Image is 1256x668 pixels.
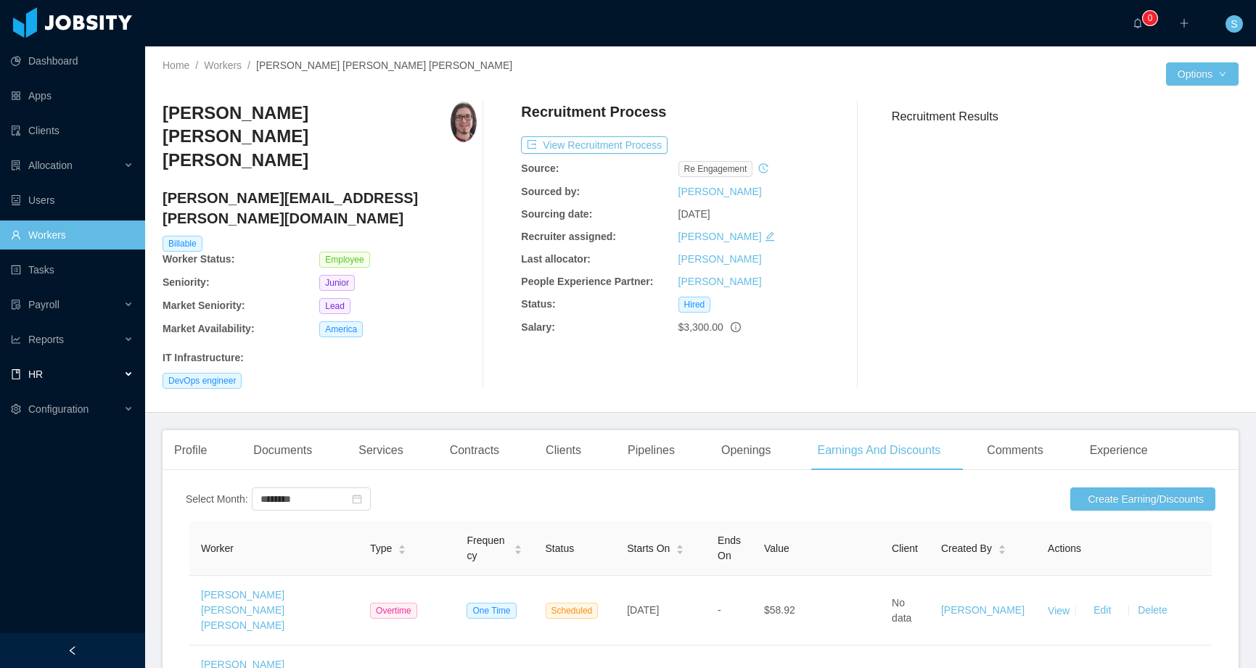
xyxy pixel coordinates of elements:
span: Client [892,543,918,554]
span: Worker [201,543,234,554]
div: Clients [534,430,593,471]
a: [PERSON_NAME] [678,276,762,287]
b: Sourced by: [521,186,580,197]
span: $3,300.00 [678,321,723,333]
h3: Recruitment Results [892,107,1239,125]
a: [PERSON_NAME] [PERSON_NAME] [PERSON_NAME] [201,589,284,631]
span: / [195,59,198,71]
span: Ends On [718,535,741,561]
i: icon: solution [11,160,21,170]
div: Select Month: [186,492,248,507]
i: icon: caret-down [998,548,1006,553]
button: icon: exportView Recruitment Process [521,136,668,154]
button: Delete [1135,599,1170,622]
span: America [319,321,363,337]
b: Source: [521,162,559,174]
div: Profile [163,430,218,471]
span: Allocation [28,160,73,171]
div: Services [347,430,414,471]
b: Market Availability: [163,323,255,334]
i: icon: caret-up [398,543,406,547]
b: Worker Status: [163,253,234,265]
a: icon: auditClients [11,116,134,145]
span: / [247,59,250,71]
span: HR [28,368,43,380]
span: - [718,604,721,616]
i: icon: caret-down [398,548,406,553]
span: Created By [941,541,992,556]
span: DevOps engineer [163,373,242,389]
span: Type [370,541,392,556]
div: Sort [398,543,406,553]
i: icon: line-chart [11,334,21,345]
span: [DATE] [627,604,659,616]
span: re engagement [678,161,753,177]
a: Workers [204,59,242,71]
div: Sort [998,543,1006,553]
i: icon: caret-down [514,548,522,553]
a: [PERSON_NAME] [678,186,762,197]
b: Recruiter assigned: [521,231,616,242]
span: S [1231,15,1237,33]
i: icon: plus [1179,18,1189,28]
span: Junior [319,275,355,291]
div: Earnings And Discounts [805,430,952,471]
a: icon: userWorkers [11,220,134,250]
div: Sort [514,543,522,553]
a: [PERSON_NAME] [678,253,762,265]
button: icon: [object Object]Create Earning/Discounts [1070,487,1215,511]
b: Salary: [521,321,555,333]
span: Lead [319,298,350,314]
i: icon: caret-up [514,543,522,547]
i: icon: bell [1133,18,1143,28]
span: Payroll [28,299,59,310]
a: icon: exportView Recruitment Process [521,139,668,151]
a: icon: robotUsers [11,186,134,215]
sup: 0 [1143,11,1157,25]
b: Status: [521,298,555,310]
h4: Recruitment Process [521,102,666,122]
button: Optionsicon: down [1166,62,1239,86]
i: icon: calendar [352,494,362,504]
b: IT Infrastructure : [163,352,244,363]
div: Openings [710,430,783,471]
a: icon: pie-chartDashboard [11,46,134,75]
i: icon: edit [765,231,775,242]
i: icon: setting [11,404,21,414]
h4: [PERSON_NAME][EMAIL_ADDRESS][PERSON_NAME][DOMAIN_NAME] [163,188,477,228]
span: Status [546,543,575,554]
i: icon: file-protect [11,300,21,310]
div: Documents [242,430,324,471]
i: icon: caret-up [676,543,684,547]
i: icon: caret-down [676,548,684,553]
b: Market Seniority: [163,300,245,311]
span: Hired [678,297,711,313]
button: Edit [1082,599,1122,622]
span: info-circle [731,322,741,332]
i: icon: book [11,369,21,379]
i: icon: caret-up [998,543,1006,547]
h3: [PERSON_NAME] [PERSON_NAME] [PERSON_NAME] [163,102,451,172]
a: View [1048,604,1070,616]
div: Comments [975,430,1054,471]
div: Sort [676,543,684,553]
a: [PERSON_NAME] [941,604,1025,616]
a: Home [163,59,189,71]
span: Value [764,543,789,554]
a: icon: appstoreApps [11,81,134,110]
span: [DATE] [678,208,710,220]
span: Employee [319,252,369,268]
span: Actions [1048,543,1081,554]
span: $58.92 [764,604,795,616]
span: [PERSON_NAME] [PERSON_NAME] [PERSON_NAME] [256,59,512,71]
i: icon: history [758,163,768,173]
span: One Time [467,603,516,619]
span: Scheduled [546,603,599,619]
a: icon: profileTasks [11,255,134,284]
span: No data [892,597,911,624]
div: Experience [1078,430,1159,471]
span: Starts On [627,541,670,556]
b: People Experience Partner: [521,276,653,287]
span: Configuration [28,403,89,415]
span: Overtime [370,603,417,619]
